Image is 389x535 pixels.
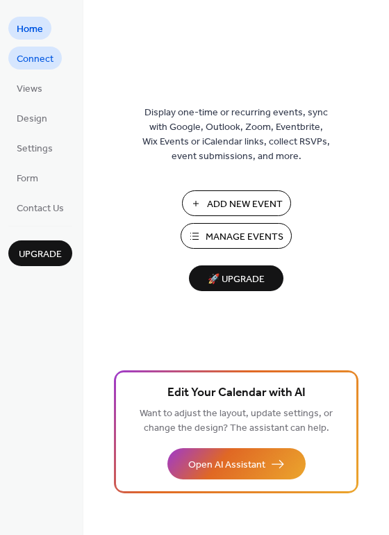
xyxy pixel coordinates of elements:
span: Views [17,82,42,97]
span: Edit Your Calendar with AI [167,384,306,403]
a: Views [8,76,51,99]
span: Upgrade [19,247,62,262]
span: Open AI Assistant [188,458,265,472]
span: Form [17,172,38,186]
a: Form [8,166,47,189]
a: Connect [8,47,62,69]
button: Add New Event [182,190,291,216]
span: Add New Event [207,197,283,212]
span: Design [17,112,47,126]
span: Connect [17,52,53,67]
button: 🚀 Upgrade [189,265,283,291]
span: Settings [17,142,53,156]
button: Manage Events [181,223,292,249]
span: Home [17,22,43,37]
a: Home [8,17,51,40]
button: Open AI Assistant [167,448,306,479]
button: Upgrade [8,240,72,266]
span: 🚀 Upgrade [197,270,275,289]
span: Display one-time or recurring events, sync with Google, Outlook, Zoom, Eventbrite, Wix Events or ... [142,106,330,164]
span: Manage Events [206,230,283,245]
span: Contact Us [17,201,64,216]
a: Settings [8,136,61,159]
a: Design [8,106,56,129]
span: Want to adjust the layout, update settings, or change the design? The assistant can help. [140,404,333,438]
a: Contact Us [8,196,72,219]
